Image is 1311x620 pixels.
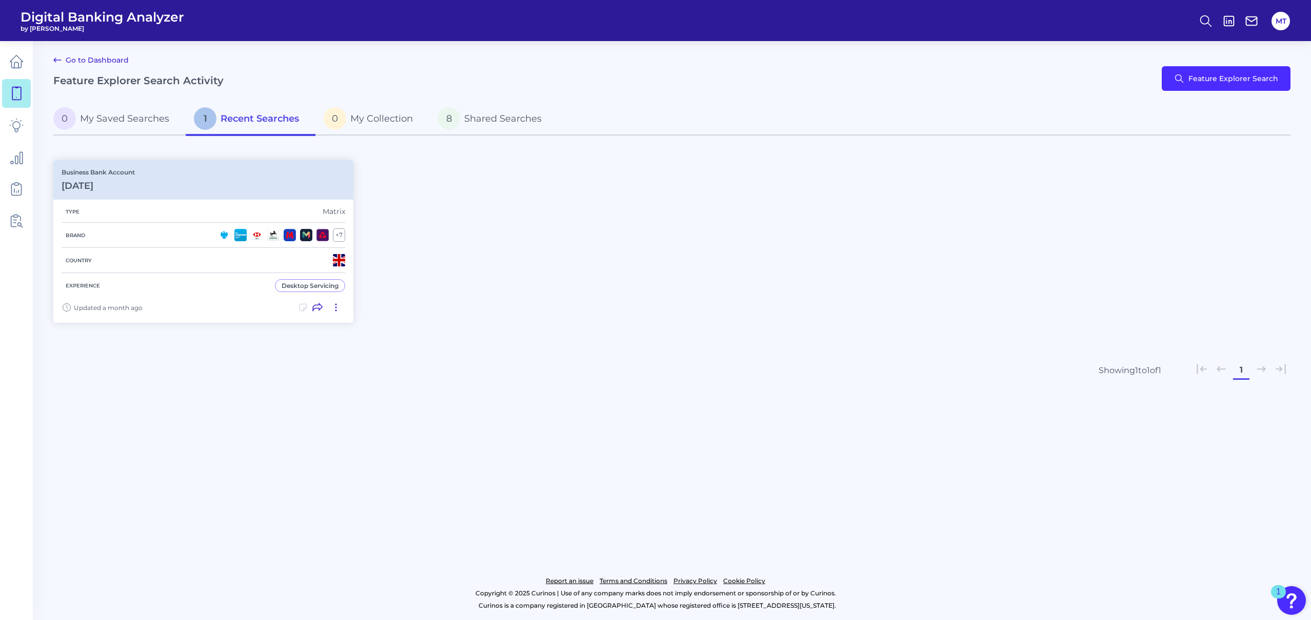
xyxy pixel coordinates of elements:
[186,103,315,136] a: 1Recent Searches
[53,599,1261,612] p: Curinos is a company registered in [GEOGRAPHIC_DATA] whose registered office is [STREET_ADDRESS][...
[546,575,593,587] a: Report an issue
[323,207,345,216] div: Matrix
[62,257,96,264] h5: Country
[464,113,542,124] span: Shared Searches
[53,103,186,136] a: 0My Saved Searches
[1188,74,1278,83] span: Feature Explorer Search
[600,575,667,587] a: Terms and Conditions
[350,113,413,124] span: My Collection
[62,168,135,176] p: Business Bank Account
[1233,362,1249,378] button: 1
[429,103,558,136] a: 8Shared Searches
[53,74,224,87] h2: Feature Explorer Search Activity
[62,180,135,191] h3: [DATE]
[62,232,89,239] h5: Brand
[194,107,216,130] span: 1
[53,107,76,130] span: 0
[1276,592,1281,605] div: 1
[1099,365,1161,375] div: Showing 1 to 1 of 1
[53,54,129,66] a: Go to Dashboard
[673,575,717,587] a: Privacy Policy
[1277,586,1306,615] button: Open Resource Center, 1 new notification
[62,208,84,215] h5: Type
[21,25,184,32] span: by [PERSON_NAME]
[53,160,353,323] a: Business Bank Account[DATE]TypeMatrixBrand+7CountryExperienceDesktop ServicingUpdated a month ago
[282,282,339,289] div: Desktop Servicing
[21,9,184,25] span: Digital Banking Analyzer
[221,113,299,124] span: Recent Searches
[333,228,345,242] div: + 7
[74,304,143,312] span: Updated a month ago
[1162,66,1290,91] button: Feature Explorer Search
[62,282,104,289] h5: Experience
[723,575,765,587] a: Cookie Policy
[50,587,1261,599] p: Copyright © 2025 Curinos | Use of any company marks does not imply endorsement or sponsorship of ...
[1272,12,1290,30] button: MT
[438,107,460,130] span: 8
[80,113,169,124] span: My Saved Searches
[315,103,429,136] a: 0My Collection
[324,107,346,130] span: 0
